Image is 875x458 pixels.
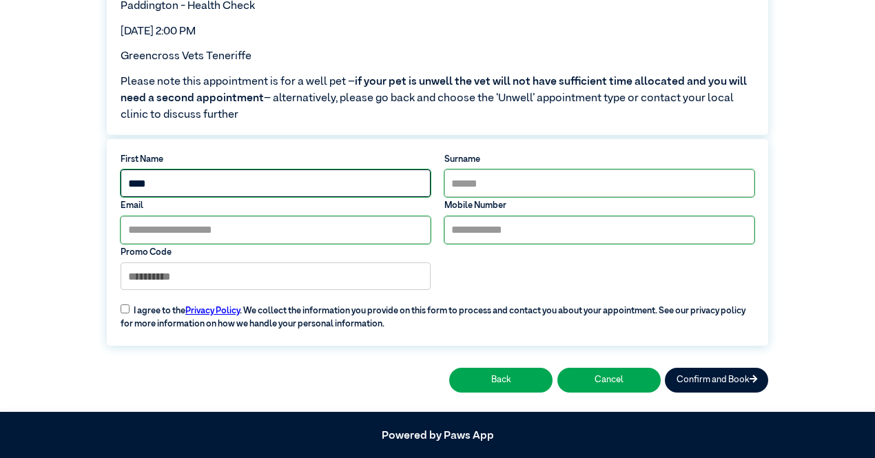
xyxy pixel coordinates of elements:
[121,74,754,123] span: Please note this appointment is for a well pet – – alternatively, please go back and choose the ‘...
[121,304,130,313] input: I agree to thePrivacy Policy. We collect the information you provide on this form to process and ...
[114,295,761,331] label: I agree to the . We collect the information you provide on this form to process and contact you a...
[665,368,768,392] button: Confirm and Book
[121,76,747,104] span: if your pet is unwell the vet will not have sufficient time allocated and you will need a second ...
[107,430,768,443] h5: Powered by Paws App
[444,153,754,166] label: Surname
[185,306,240,315] a: Privacy Policy
[121,1,255,12] span: Paddington - Health Check
[121,26,196,37] span: [DATE] 2:00 PM
[121,51,251,62] span: Greencross Vets Teneriffe
[121,199,431,212] label: Email
[557,368,661,392] button: Cancel
[444,199,754,212] label: Mobile Number
[121,153,431,166] label: First Name
[449,368,553,392] button: Back
[121,246,431,259] label: Promo Code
